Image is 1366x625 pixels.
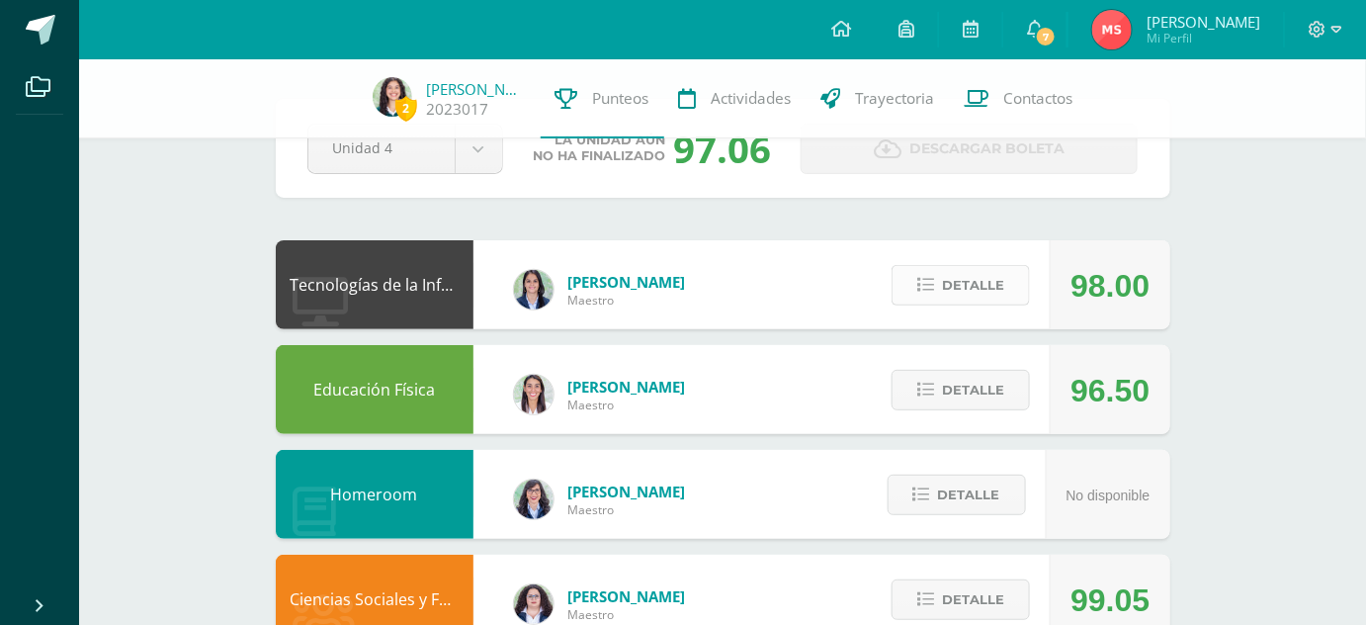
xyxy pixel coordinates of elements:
[856,88,935,109] span: Trayectoria
[712,88,792,109] span: Actividades
[673,123,771,174] div: 97.06
[942,372,1004,408] span: Detalle
[1035,26,1057,47] span: 7
[276,240,473,329] div: Tecnologías de la Información y Comunicación: Computación
[533,133,665,164] span: La unidad aún no ha finalizado
[395,96,417,121] span: 2
[568,586,686,606] span: [PERSON_NAME]
[892,265,1030,306] button: Detalle
[1070,346,1150,435] div: 96.50
[664,59,807,138] a: Actividades
[514,375,554,414] img: 68dbb99899dc55733cac1a14d9d2f825.png
[276,450,473,539] div: Homeroom
[568,377,686,397] span: [PERSON_NAME]
[427,99,489,120] a: 2023017
[333,125,430,171] span: Unidad 4
[308,125,502,173] a: Unidad 4
[1067,488,1151,503] span: No disponible
[514,584,554,624] img: ba02aa29de7e60e5f6614f4096ff8928.png
[888,475,1026,515] button: Detalle
[1092,10,1132,49] img: fb703a472bdb86d4ae91402b7cff009e.png
[541,59,664,138] a: Punteos
[1147,30,1260,46] span: Mi Perfil
[568,292,686,309] span: Maestro
[807,59,950,138] a: Trayectoria
[514,480,554,519] img: 01c6c64f30021d4204c203f22eb207bb.png
[1004,88,1073,109] span: Contactos
[909,125,1065,173] span: Descargar boleta
[276,345,473,434] div: Educación Física
[568,606,686,623] span: Maestro
[892,580,1030,620] button: Detalle
[373,77,412,117] img: 6e225fc003bfcfe63679bea112e55f59.png
[950,59,1088,138] a: Contactos
[593,88,649,109] span: Punteos
[568,272,686,292] span: [PERSON_NAME]
[1070,241,1150,330] div: 98.00
[514,270,554,310] img: 7489ccb779e23ff9f2c3e89c21f82ed0.png
[568,482,686,501] span: [PERSON_NAME]
[942,267,1004,304] span: Detalle
[568,397,686,413] span: Maestro
[892,370,1030,410] button: Detalle
[568,501,686,518] span: Maestro
[942,581,1004,618] span: Detalle
[1147,12,1260,32] span: [PERSON_NAME]
[427,79,526,99] a: [PERSON_NAME]
[938,477,1000,513] span: Detalle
